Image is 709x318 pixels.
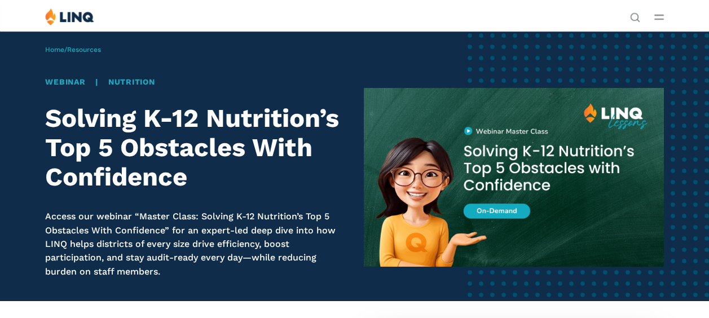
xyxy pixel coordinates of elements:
[108,77,155,86] a: Nutrition
[45,46,64,54] a: Home
[45,104,345,192] h1: Solving K-12 Nutrition’s Top 5 Obstacles With Confidence
[630,8,640,21] nav: Utility Navigation
[654,11,664,23] button: Open Main Menu
[45,46,101,54] span: /
[45,210,345,279] p: Access our webinar “Master Class: Solving K-12 Nutrition’s Top 5 Obstacles With Confidence” for a...
[45,76,345,88] div: |
[630,11,640,21] button: Open Search Bar
[45,8,94,25] img: LINQ | K‑12 Software
[67,46,101,54] a: Resources
[45,77,85,86] a: Webinar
